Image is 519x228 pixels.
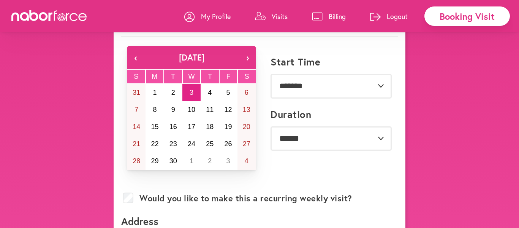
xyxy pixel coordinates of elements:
button: October 2, 2025 [201,153,219,170]
abbr: September 5, 2025 [226,89,230,96]
abbr: September 9, 2025 [171,106,175,113]
label: Duration [271,108,311,120]
abbr: Wednesday [188,73,195,80]
abbr: September 2, 2025 [171,89,175,96]
abbr: September 8, 2025 [153,106,157,113]
label: Start Time [271,56,320,68]
button: September 10, 2025 [182,101,201,118]
button: September 20, 2025 [237,118,256,136]
abbr: September 16, 2025 [169,123,177,131]
button: September 16, 2025 [164,118,182,136]
button: September 30, 2025 [164,153,182,170]
button: September 7, 2025 [127,101,146,118]
button: September 21, 2025 [127,136,146,153]
abbr: September 24, 2025 [188,140,195,148]
div: Booking Visit [424,6,510,26]
abbr: October 2, 2025 [208,157,212,165]
button: September 11, 2025 [201,101,219,118]
abbr: September 11, 2025 [206,106,214,113]
abbr: October 1, 2025 [190,157,193,165]
button: September 22, 2025 [146,136,164,153]
p: Billing [329,12,346,21]
abbr: September 29, 2025 [151,157,158,165]
button: September 25, 2025 [201,136,219,153]
a: Logout [370,5,408,28]
button: September 24, 2025 [182,136,201,153]
abbr: September 30, 2025 [169,157,177,165]
a: My Profile [184,5,231,28]
button: September 13, 2025 [237,101,256,118]
button: September 3, 2025 [182,84,201,101]
abbr: September 7, 2025 [134,106,138,113]
button: › [239,46,256,69]
button: September 28, 2025 [127,153,146,170]
abbr: Friday [226,73,231,80]
abbr: September 4, 2025 [208,89,212,96]
button: September 23, 2025 [164,136,182,153]
button: September 14, 2025 [127,118,146,136]
abbr: September 14, 2025 [133,123,140,131]
abbr: Monday [152,73,157,80]
abbr: September 10, 2025 [188,106,195,113]
abbr: September 25, 2025 [206,140,214,148]
button: September 4, 2025 [201,84,219,101]
abbr: September 13, 2025 [243,106,250,113]
p: My Profile [201,12,231,21]
button: ‹ [127,46,144,69]
abbr: Thursday [208,73,212,80]
abbr: September 1, 2025 [153,89,157,96]
button: October 1, 2025 [182,153,201,170]
a: Visits [255,5,288,28]
abbr: September 19, 2025 [225,123,232,131]
button: September 2, 2025 [164,84,182,101]
abbr: September 20, 2025 [243,123,250,131]
label: Would you like to make this a recurring weekly visit? [139,193,352,203]
button: September 9, 2025 [164,101,182,118]
button: September 17, 2025 [182,118,201,136]
abbr: September 6, 2025 [245,89,248,96]
abbr: September 28, 2025 [133,157,140,165]
abbr: September 18, 2025 [206,123,214,131]
button: September 15, 2025 [146,118,164,136]
button: September 6, 2025 [237,84,256,101]
abbr: September 3, 2025 [190,89,193,96]
button: September 18, 2025 [201,118,219,136]
abbr: Saturday [245,73,249,80]
abbr: September 26, 2025 [225,140,232,148]
button: September 1, 2025 [146,84,164,101]
button: September 27, 2025 [237,136,256,153]
p: Visits [272,12,288,21]
abbr: September 27, 2025 [243,140,250,148]
button: September 19, 2025 [219,118,237,136]
abbr: August 31, 2025 [133,89,140,96]
button: October 4, 2025 [237,153,256,170]
button: October 3, 2025 [219,153,237,170]
a: Billing [312,5,346,28]
button: [DATE] [144,46,239,69]
abbr: October 4, 2025 [245,157,248,165]
button: September 8, 2025 [146,101,164,118]
abbr: September 12, 2025 [225,106,232,113]
abbr: September 15, 2025 [151,123,158,131]
button: September 26, 2025 [219,136,237,153]
abbr: September 21, 2025 [133,140,140,148]
button: September 29, 2025 [146,153,164,170]
button: August 31, 2025 [127,84,146,101]
abbr: September 17, 2025 [188,123,195,131]
abbr: September 23, 2025 [169,140,177,148]
button: September 5, 2025 [219,84,237,101]
abbr: October 3, 2025 [226,157,230,165]
button: September 12, 2025 [219,101,237,118]
abbr: Sunday [134,73,138,80]
abbr: Tuesday [171,73,175,80]
p: Logout [387,12,408,21]
abbr: September 22, 2025 [151,140,158,148]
